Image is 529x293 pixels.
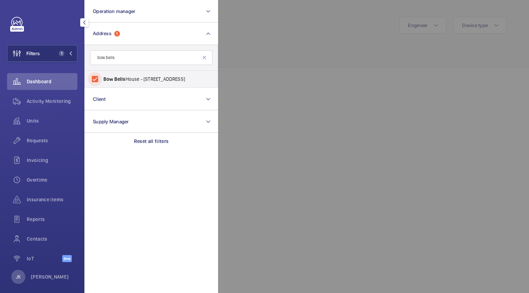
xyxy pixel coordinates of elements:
span: Contacts [27,235,77,242]
button: Filters1 [7,45,77,62]
span: IoT [27,255,62,262]
span: Activity Monitoring [27,98,77,105]
span: Invoicing [27,157,77,164]
p: JK [16,273,21,280]
span: 1 [59,51,64,56]
span: Beta [62,255,72,262]
span: Filters [26,50,40,57]
span: Reports [27,216,77,223]
span: Units [27,117,77,124]
span: Insurance items [27,196,77,203]
span: Requests [27,137,77,144]
p: [PERSON_NAME] [31,273,69,280]
span: Dashboard [27,78,77,85]
span: Overtime [27,176,77,183]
